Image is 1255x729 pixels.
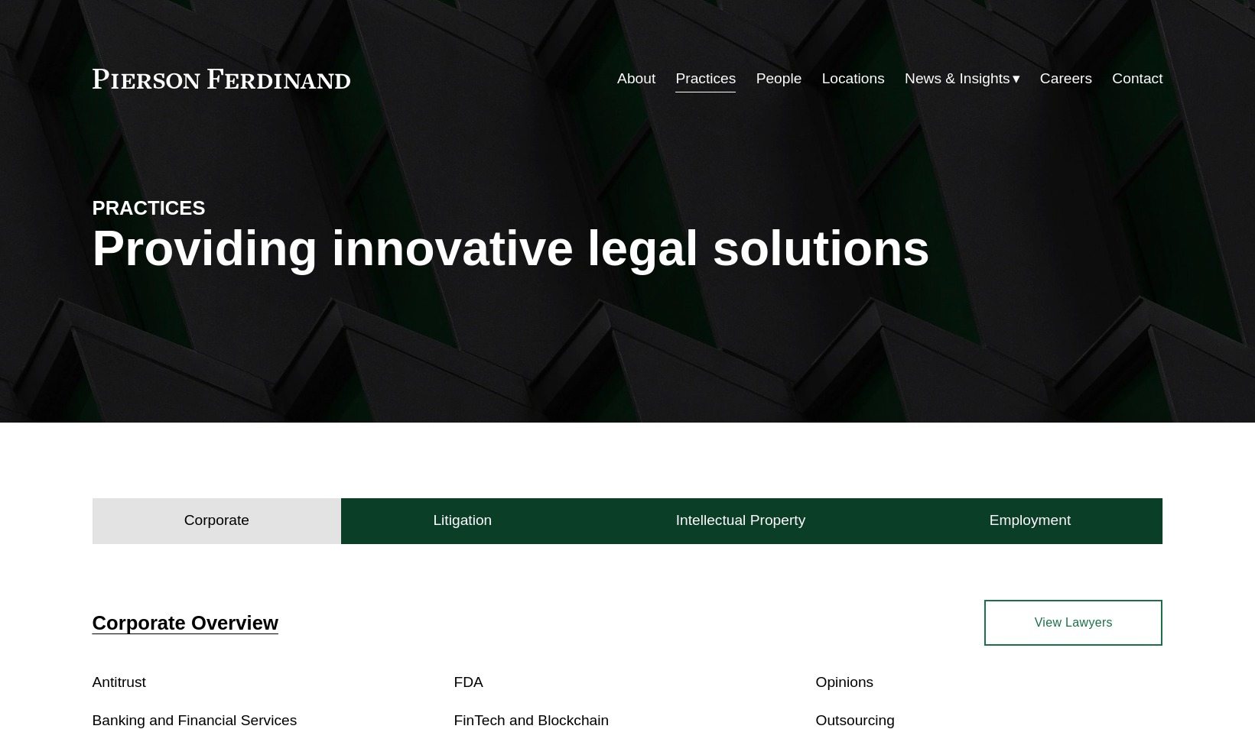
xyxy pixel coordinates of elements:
a: Antitrust [93,674,146,690]
a: View Lawyers [984,600,1162,646]
a: Banking and Financial Services [93,712,297,728]
a: Corporate Overview [93,612,278,633]
a: folder dropdown [905,64,1020,93]
h4: Intellectual Property [676,511,806,530]
span: News & Insights [905,66,1010,92]
a: FinTech and Blockchain [454,712,610,728]
a: Opinions [815,674,873,690]
h4: Litigation [433,511,492,530]
a: Contact [1112,64,1162,93]
a: About [617,64,655,93]
a: Practices [675,64,736,93]
a: People [756,64,802,93]
h4: PRACTICES [93,196,360,220]
a: Careers [1040,64,1092,93]
a: Locations [822,64,885,93]
a: Outsourcing [815,712,894,728]
h4: Corporate [184,511,249,530]
a: FDA [454,674,483,690]
h4: Employment [990,511,1071,530]
h1: Providing innovative legal solutions [93,221,1163,277]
